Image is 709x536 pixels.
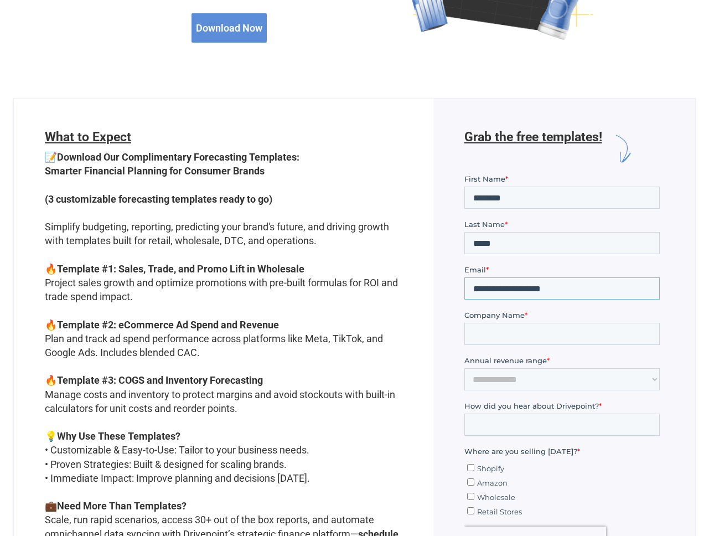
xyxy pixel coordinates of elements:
h6: Grab the free templates! [464,130,602,168]
strong: Need More Than Templates? [57,500,187,512]
strong: Why Use These Templates? [57,430,180,442]
a: Download Now [192,13,267,43]
img: arrow [602,130,640,168]
strong: Download Our Complimentary Forecasting Templates: Smarter Financial Planning for Consumer Brands [45,151,299,177]
strong: Template #3: COGS and Inventory Forecasting [57,374,263,386]
strong: Template #1: Sales, Trade, and Promo Lift in Wholesale [57,263,304,275]
span: What to Expect [45,130,131,145]
strong: (3 customizable forecasting templates ready to go) [45,193,272,205]
strong: Template #2: eCommerce Ad Spend and Revenue [57,319,279,331]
